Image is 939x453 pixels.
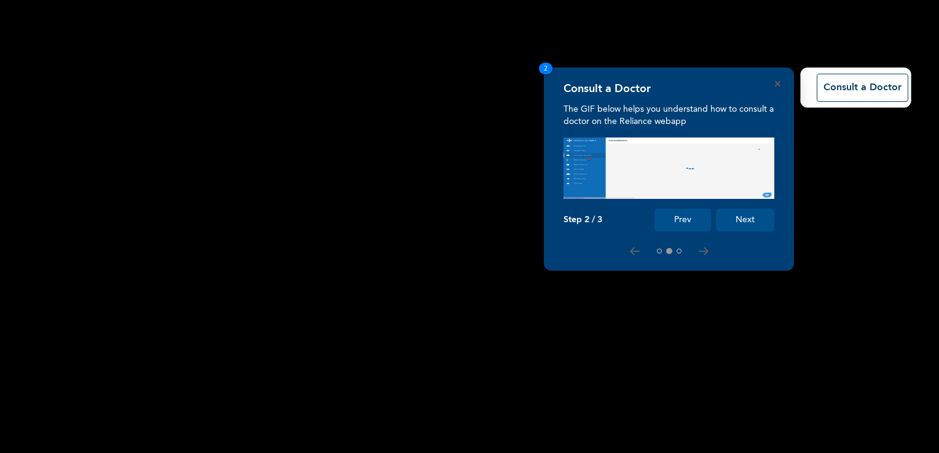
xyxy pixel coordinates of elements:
p: The GIF below helps you understand how to consult a doctor on the Reliance webapp [564,103,774,128]
button: Consult a Doctor [817,74,908,102]
button: Close [775,81,780,87]
button: Prev [654,209,711,231]
p: Step 2 / 3 [564,215,602,225]
span: 2 [539,63,552,74]
h4: Consult a Doctor [564,82,651,96]
img: consult_tour.f0374f2500000a21e88d.gif [564,137,774,199]
button: Next [716,209,774,231]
